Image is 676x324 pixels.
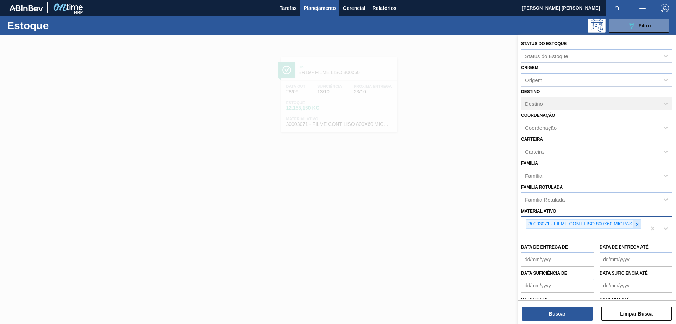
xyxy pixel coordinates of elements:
label: Família Rotulada [521,185,563,190]
input: dd/mm/yyyy [600,279,672,293]
button: Filtro [609,19,669,33]
label: Data de Entrega até [600,245,649,250]
span: Tarefas [280,4,297,12]
label: Data suficiência de [521,271,567,276]
div: Família Rotulada [525,196,565,202]
input: dd/mm/yyyy [521,279,594,293]
label: Data out até [600,297,630,302]
span: Filtro [639,23,651,29]
label: Destino [521,89,540,94]
label: Coordenação [521,113,555,118]
img: Logout [661,4,669,12]
label: Material ativo [521,209,556,214]
label: Data out de [521,297,549,302]
div: 30003071 - FILME CONT LISO 800X60 MICRAS [526,220,633,228]
span: Gerencial [343,4,365,12]
button: Notificações [606,3,628,13]
span: Planejamento [304,4,336,12]
img: userActions [638,4,646,12]
div: Coordenação [525,125,557,131]
label: Data suficiência até [600,271,648,276]
div: Origem [525,77,542,83]
input: dd/mm/yyyy [600,252,672,267]
span: Relatórios [373,4,396,12]
div: Status do Estoque [525,53,568,59]
label: Data de Entrega de [521,245,568,250]
label: Origem [521,65,538,70]
label: Carteira [521,137,543,142]
img: TNhmsLtSVTkK8tSr43FrP2fwEKptu5GPRR3wAAAABJRU5ErkJggg== [9,5,43,11]
input: dd/mm/yyyy [521,252,594,267]
div: Família [525,172,542,178]
h1: Estoque [7,22,112,30]
div: Pogramando: nenhum usuário selecionado [588,19,606,33]
label: Família [521,161,538,166]
div: Carteira [525,148,544,154]
label: Status do Estoque [521,41,567,46]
